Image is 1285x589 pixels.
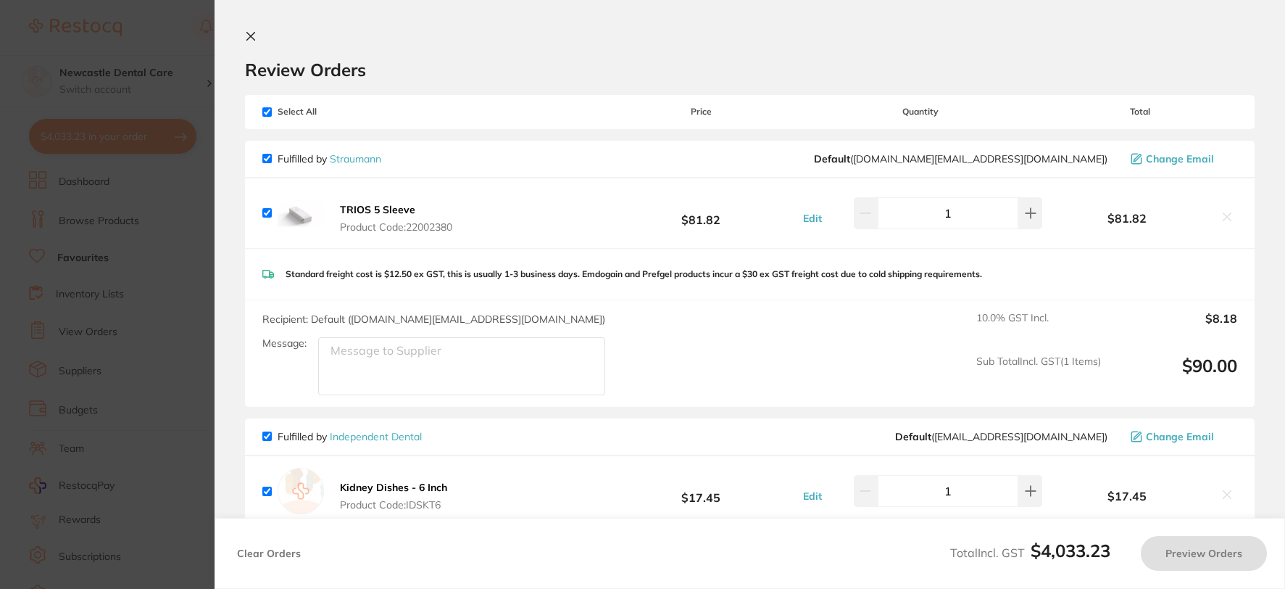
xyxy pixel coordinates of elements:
[604,199,799,226] b: $81.82
[1113,312,1237,344] output: $8.18
[950,545,1110,560] span: Total Incl. GST
[340,221,452,233] span: Product Code: 22002380
[330,430,422,443] a: Independent Dental
[262,337,307,350] label: Message:
[1113,355,1237,395] output: $90.00
[336,203,457,234] button: TRIOS 5 Sleeve Product Code:22002380
[340,481,447,494] b: Kidney Dishes - 6 Inch
[814,153,1107,165] span: customerservice.au@straumann.com
[1042,107,1237,117] span: Total
[233,536,305,571] button: Clear Orders
[262,107,407,117] span: Select All
[604,478,799,505] b: $17.45
[799,490,826,503] button: Edit
[278,190,324,236] img: cjk1YnE4OQ
[278,431,422,442] p: Fulfilled by
[799,212,826,225] button: Edit
[278,153,381,165] p: Fulfilled by
[262,313,605,326] span: Recipient: Default ( [DOMAIN_NAME][EMAIL_ADDRESS][DOMAIN_NAME] )
[1141,536,1267,571] button: Preview Orders
[245,59,1255,81] h2: Review Orders
[1042,490,1211,503] b: $17.45
[1126,430,1237,443] button: Change Email
[340,499,447,511] span: Product Code: IDSKT6
[895,431,1107,442] span: orders@independentdental.com.au
[286,269,982,279] p: Standard freight cost is $12.50 ex GST, this is usually 1-3 business days. Emdogain and Prefgel p...
[336,481,452,511] button: Kidney Dishes - 6 Inch Product Code:IDSKT6
[799,107,1042,117] span: Quantity
[814,152,850,165] b: Default
[895,430,931,443] b: Default
[1146,431,1214,442] span: Change Email
[976,355,1101,395] span: Sub Total Incl. GST ( 1 Items)
[1042,212,1211,225] b: $81.82
[1031,540,1110,561] b: $4,033.23
[976,312,1101,344] span: 10.0 % GST Incl.
[604,107,799,117] span: Price
[1146,153,1214,165] span: Change Email
[278,468,324,514] img: empty.jpg
[340,203,415,216] b: TRIOS 5 Sleeve
[330,152,381,165] a: Straumann
[1126,152,1237,165] button: Change Email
